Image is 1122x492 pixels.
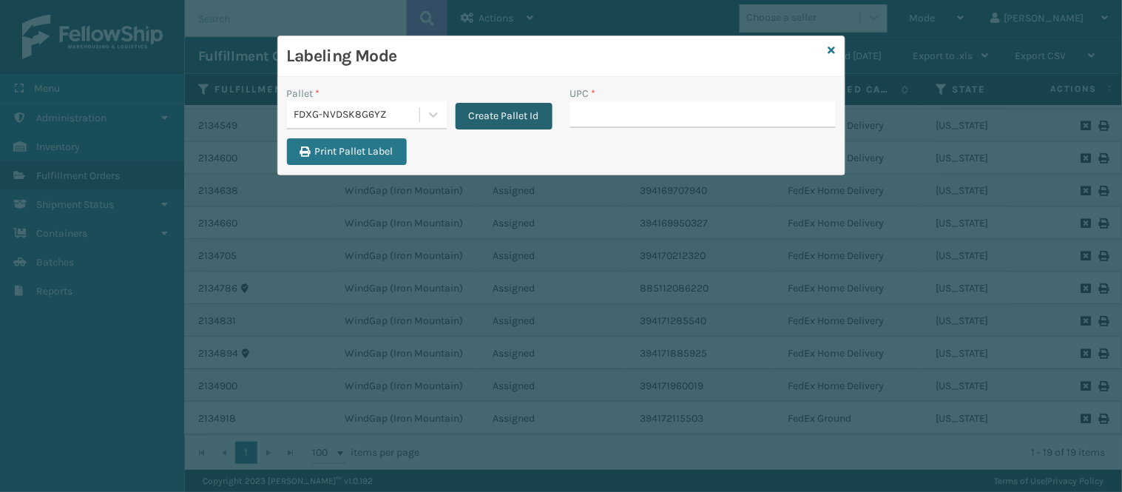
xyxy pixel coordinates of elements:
button: Create Pallet Id [456,103,552,129]
h3: Labeling Mode [287,45,822,67]
div: FDXG-NVDSK8G6YZ [294,107,421,123]
label: UPC [570,86,596,101]
label: Pallet [287,86,320,101]
button: Print Pallet Label [287,138,407,165]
